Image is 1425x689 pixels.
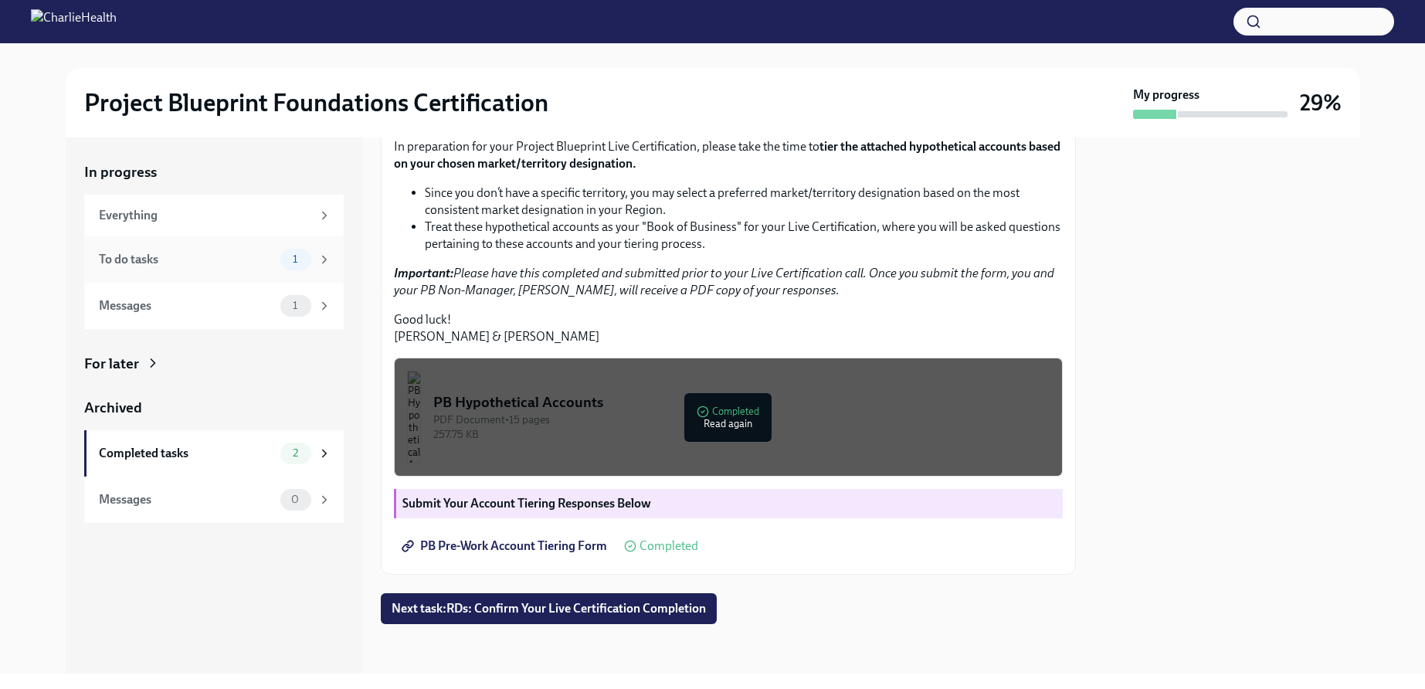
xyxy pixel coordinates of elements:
[394,531,618,562] a: PB Pre-Work Account Tiering Form
[99,207,311,224] div: Everything
[425,219,1063,253] li: Treat these hypothetical accounts as your "Book of Business" for your Live Certification, where y...
[84,283,344,329] a: Messages1
[283,253,307,265] span: 1
[392,601,706,616] span: Next task : RDs: Confirm Your Live Certification Completion
[394,311,1063,345] p: Good luck! [PERSON_NAME] & [PERSON_NAME]
[640,540,698,552] span: Completed
[405,538,607,554] span: PB Pre-Work Account Tiering Form
[84,398,344,418] a: Archived
[283,447,307,459] span: 2
[1300,89,1342,117] h3: 29%
[282,494,308,505] span: 0
[1133,87,1199,104] strong: My progress
[84,87,548,118] h2: Project Blueprint Foundations Certification
[283,300,307,311] span: 1
[433,392,1050,412] div: PB Hypothetical Accounts
[99,445,274,462] div: Completed tasks
[84,195,344,236] a: Everything
[394,358,1063,477] button: PB Hypothetical AccountsPDF Document•15 pages257.75 KBCompletedRead again
[394,138,1063,172] p: In preparation for your Project Blueprint Live Certification, please take the time to
[99,491,274,508] div: Messages
[84,236,344,283] a: To do tasks1
[394,266,453,280] strong: Important:
[84,354,139,374] div: For later
[99,297,274,314] div: Messages
[407,371,421,463] img: PB Hypothetical Accounts
[433,412,1050,427] div: PDF Document • 15 pages
[99,251,274,268] div: To do tasks
[394,266,1054,297] em: Please have this completed and submitted prior to your Live Certification call. Once you submit t...
[381,593,717,624] button: Next task:RDs: Confirm Your Live Certification Completion
[84,430,344,477] a: Completed tasks2
[84,162,344,182] a: In progress
[425,185,1063,219] li: Since you don’t have a specific territory, you may select a preferred market/territory designatio...
[402,496,651,511] strong: Submit Your Account Tiering Responses Below
[84,477,344,523] a: Messages0
[31,9,117,34] img: CharlieHealth
[433,427,1050,442] div: 257.75 KB
[84,354,344,374] a: For later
